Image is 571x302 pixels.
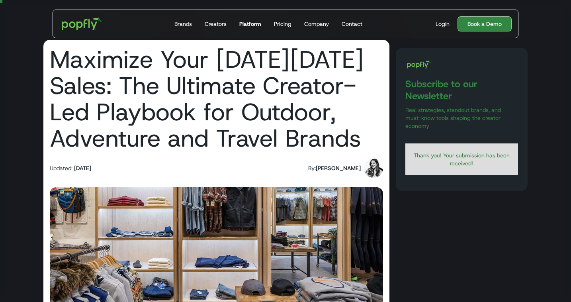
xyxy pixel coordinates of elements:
[308,164,316,172] div: By:
[174,20,192,28] div: Brands
[301,10,332,38] a: Company
[171,10,195,38] a: Brands
[405,106,518,130] p: Real strategies, standout brands, and must-know tools shaping the creator economy
[342,20,362,28] div: Contact
[405,78,518,102] h3: Subscribe to our Newsletter
[74,164,91,172] div: [DATE]
[405,143,518,175] div: Blog Subscribe success
[201,10,230,38] a: Creators
[316,164,361,172] div: [PERSON_NAME]
[413,151,510,167] div: Thank you! Your submission has been received!
[271,10,295,38] a: Pricing
[236,10,264,38] a: Platform
[432,20,453,28] a: Login
[304,20,329,28] div: Company
[50,164,72,172] div: Updated:
[50,46,383,151] h1: Maximize Your [DATE][DATE] Sales: The Ultimate Creator-Led Playbook for Outdoor, Adventure and Tr...
[274,20,291,28] div: Pricing
[436,20,450,28] div: Login
[458,16,512,31] a: Book a Demo
[338,10,366,38] a: Contact
[56,12,108,36] a: home
[239,20,261,28] div: Platform
[205,20,227,28] div: Creators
